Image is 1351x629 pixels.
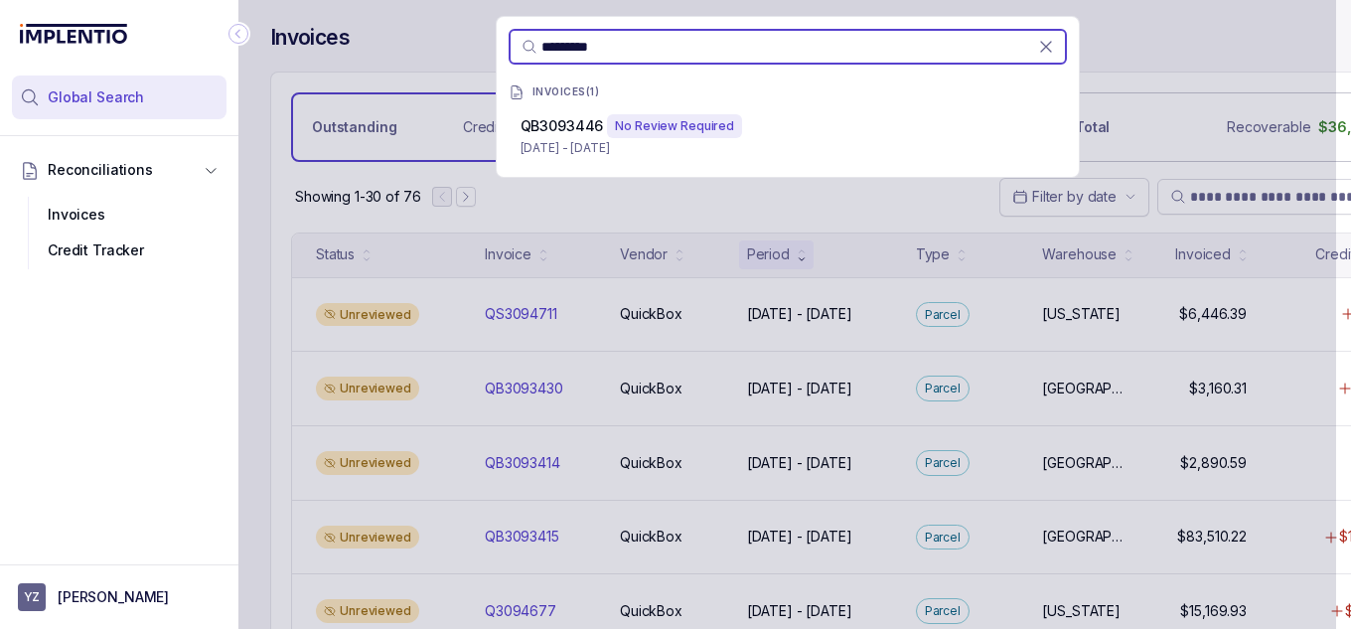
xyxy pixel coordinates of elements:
[607,114,742,138] div: No Review Required
[521,117,604,134] span: QB3093446
[12,193,226,273] div: Reconciliations
[18,583,46,611] span: User initials
[58,587,169,607] p: [PERSON_NAME]
[28,233,211,268] div: Credit Tracker
[532,86,600,98] p: INVOICES ( 1 )
[521,138,1055,158] p: [DATE] - [DATE]
[48,160,153,180] span: Reconciliations
[18,583,221,611] button: User initials[PERSON_NAME]
[226,22,250,46] div: Collapse Icon
[12,148,226,192] button: Reconciliations
[48,87,144,107] span: Global Search
[28,197,211,233] div: Invoices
